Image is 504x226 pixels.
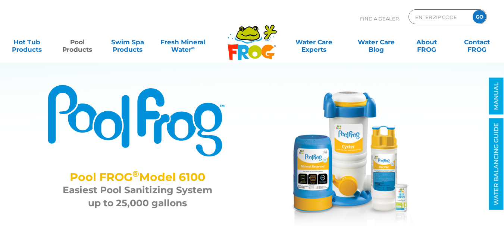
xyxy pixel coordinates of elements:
sup: ∞ [191,45,195,51]
a: WATER BALANCING GUIDE [489,118,504,210]
a: Hot TubProducts [7,35,47,50]
img: Product Logo [47,84,228,157]
img: Frog Products Logo [223,15,281,60]
a: Fresh MineralWater∞ [159,35,207,50]
sup: ® [132,169,139,179]
a: PoolProducts [58,35,97,50]
input: GO [473,10,486,23]
a: ContactFROG [457,35,497,50]
h3: Easiest Pool Sanitizing System up to 25,000 gallons [56,184,219,210]
h2: Pool FROG Model 6100 [56,171,219,184]
a: Water CareExperts [282,35,345,50]
a: Swim SpaProducts [108,35,147,50]
p: Find A Dealer [360,9,399,28]
a: AboutFROG [407,35,446,50]
a: MANUAL [489,78,504,115]
a: Water CareBlog [357,35,396,50]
